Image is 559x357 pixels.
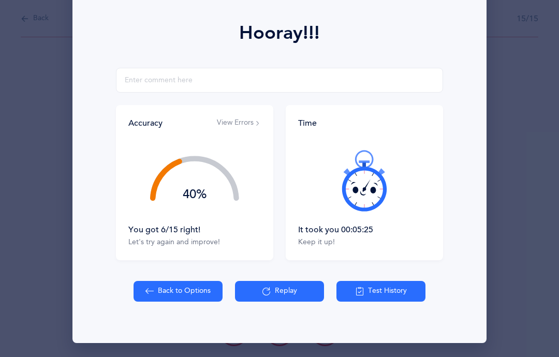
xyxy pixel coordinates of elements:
[298,224,431,235] div: It took you 00:05:25
[298,237,431,248] div: Keep it up!
[150,188,239,201] div: 40%
[336,281,425,302] button: Test History
[128,237,261,248] div: Let's try again and improve!
[128,117,163,129] div: Accuracy
[116,68,443,93] input: Enter comment here
[235,281,324,302] button: Replay
[239,19,320,47] div: Hooray!!!
[298,117,431,129] div: Time
[128,224,261,235] div: You got 6/15 right!
[134,281,223,302] button: Back to Options
[217,118,261,128] button: View Errors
